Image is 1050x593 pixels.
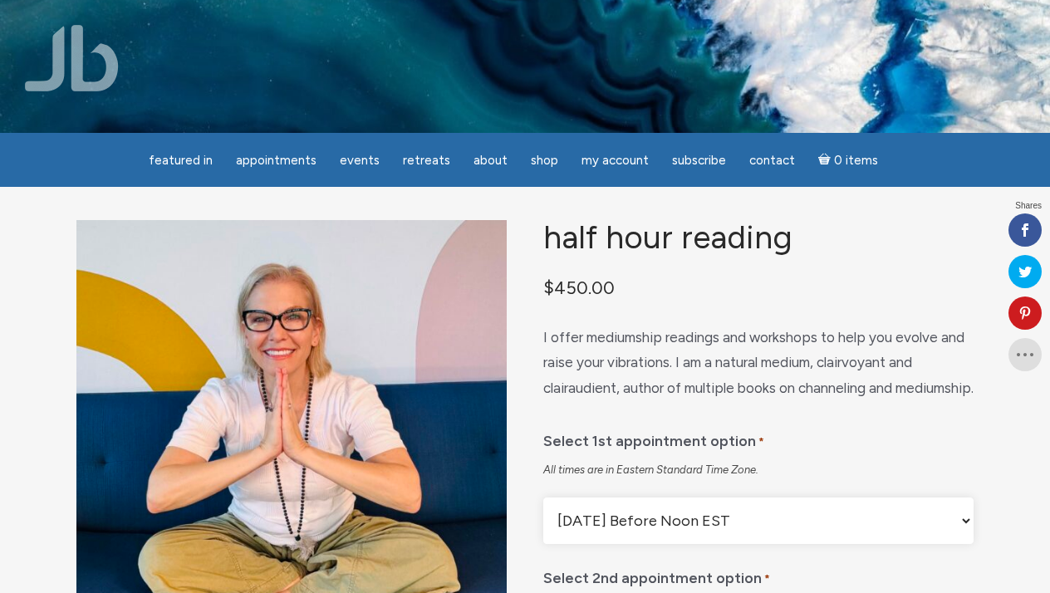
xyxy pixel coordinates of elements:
span: Retreats [403,153,450,168]
div: All times are in Eastern Standard Time Zone. [543,463,974,478]
a: Subscribe [662,145,736,177]
a: About [464,145,518,177]
span: My Account [581,153,649,168]
span: About [473,153,508,168]
a: Retreats [393,145,460,177]
img: Jamie Butler. The Everyday Medium [25,25,119,91]
span: $ [543,277,554,298]
span: Events [340,153,380,168]
i: Cart [818,153,834,168]
h1: Half Hour Reading [543,220,974,256]
bdi: 450.00 [543,277,615,298]
a: My Account [572,145,659,177]
label: Select 1st appointment option [543,420,764,456]
span: featured in [149,153,213,168]
span: Contact [749,153,795,168]
a: Shop [521,145,568,177]
p: I offer mediumship readings and workshops to help you evolve and raise your vibrations. I am a na... [543,325,974,401]
a: Contact [739,145,805,177]
a: Events [330,145,390,177]
a: Appointments [226,145,326,177]
a: featured in [139,145,223,177]
label: Select 2nd appointment option [543,557,770,593]
span: Appointments [236,153,316,168]
span: Subscribe [672,153,726,168]
span: Shop [531,153,558,168]
span: Shares [1015,202,1042,210]
a: Cart0 items [808,143,888,177]
span: 0 items [834,154,878,167]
